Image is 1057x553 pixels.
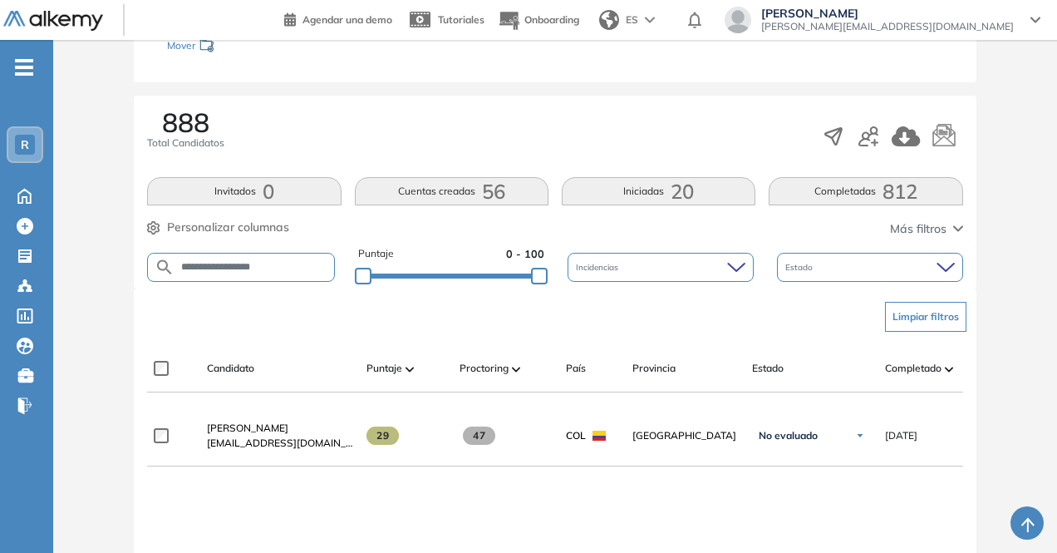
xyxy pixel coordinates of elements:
[599,10,619,30] img: world
[524,13,579,26] span: Onboarding
[592,431,606,441] img: COL
[155,257,175,278] img: SEARCH_ALT
[207,436,353,451] span: [EMAIL_ADDRESS][DOMAIN_NAME]
[366,361,402,376] span: Puntaje
[562,177,755,205] button: Iniciadas20
[632,361,676,376] span: Provincia
[777,253,963,282] div: Estado
[626,12,638,27] span: ES
[358,246,394,262] span: Puntaje
[21,138,29,151] span: R
[885,302,966,332] button: Limpiar filtros
[758,360,1057,553] iframe: Chat Widget
[758,360,1057,553] div: Widget de chat
[406,367,414,372] img: [missing "en.ARROW_ALT" translation]
[302,13,392,26] span: Agendar una demo
[645,17,655,23] img: arrow
[162,109,209,136] span: 888
[890,220,963,238] button: Más filtros
[568,253,754,282] div: Incidencias
[506,246,544,262] span: 0 - 100
[460,361,509,376] span: Proctoring
[890,220,946,238] span: Más filtros
[761,20,1014,33] span: [PERSON_NAME][EMAIL_ADDRESS][DOMAIN_NAME]
[207,422,288,434] span: [PERSON_NAME]
[15,66,33,69] i: -
[147,136,224,151] span: Total Candidatos
[3,11,103,32] img: Logo
[498,2,579,38] button: Onboarding
[355,177,548,205] button: Cuentas creadas56
[438,13,484,26] span: Tutoriales
[769,177,962,205] button: Completadas812
[147,219,289,236] button: Personalizar columnas
[366,427,399,445] span: 29
[752,361,784,376] span: Estado
[566,428,586,443] span: COL
[167,219,289,236] span: Personalizar columnas
[167,32,333,62] div: Mover
[761,7,1014,20] span: [PERSON_NAME]
[463,427,495,445] span: 47
[207,361,254,376] span: Candidato
[284,8,392,28] a: Agendar una demo
[207,421,353,436] a: [PERSON_NAME]
[785,261,816,274] span: Estado
[576,261,622,274] span: Incidencias
[147,177,341,205] button: Invitados0
[566,361,586,376] span: País
[512,367,520,372] img: [missing "en.ARROW_ALT" translation]
[632,428,739,443] span: [GEOGRAPHIC_DATA]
